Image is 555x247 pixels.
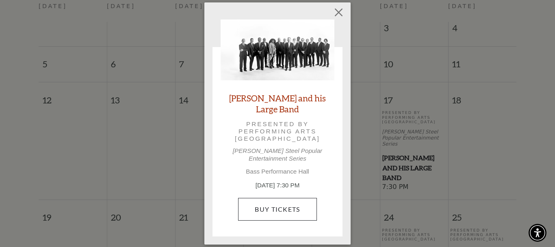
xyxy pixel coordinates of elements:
img: Lyle Lovett and his Large Band [221,19,334,80]
p: [PERSON_NAME] Steel Popular Entertainment Series [221,147,334,162]
button: Close [331,4,347,20]
p: Presented by Performing Arts [GEOGRAPHIC_DATA] [232,120,323,143]
a: [PERSON_NAME] and his Large Band [221,92,334,114]
div: Accessibility Menu [529,224,546,242]
p: [DATE] 7:30 PM [221,181,334,190]
p: Bass Performance Hall [221,168,334,175]
a: Buy Tickets [238,198,317,221]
